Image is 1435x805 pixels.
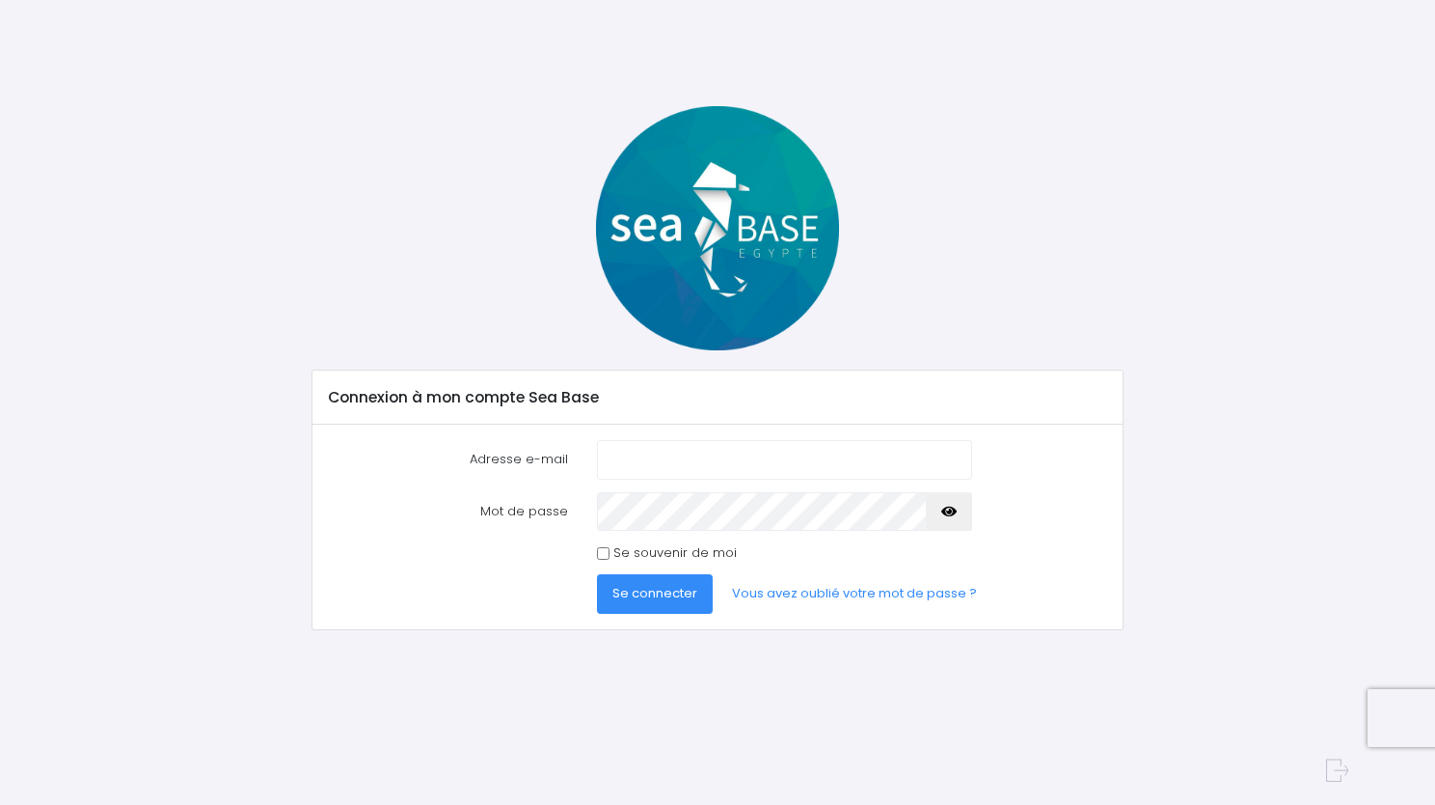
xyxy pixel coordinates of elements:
[612,584,697,602] span: Se connecter
[313,440,582,479] label: Adresse e-mail
[717,574,992,613] a: Vous avez oublié votre mot de passe ?
[613,543,737,563] label: Se souvenir de moi
[313,492,582,531] label: Mot de passe
[597,574,713,613] button: Se connecter
[312,371,1123,425] div: Connexion à mon compte Sea Base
